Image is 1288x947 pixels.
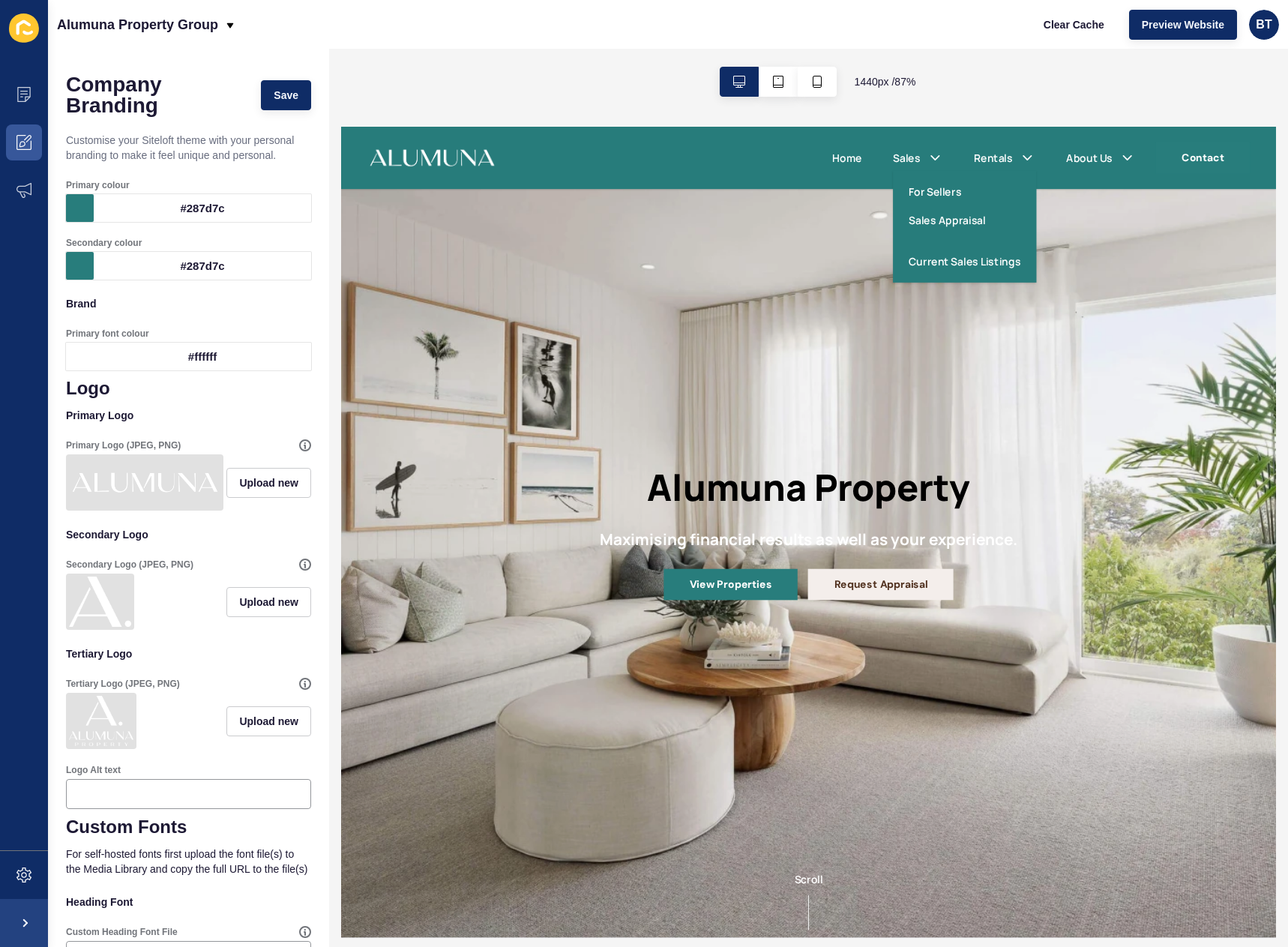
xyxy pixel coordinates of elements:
img: 99aa43297d1ec650ea505f0e0d683246.png [69,696,133,746]
p: Customise your Siteloft theme with your personal branding to make it feel unique and personal. [66,124,311,172]
p: Secondary Logo [66,518,311,551]
label: Custom Heading Font File [66,926,178,938]
h1: Company Branding [66,74,246,116]
label: Logo Alt text [66,764,121,776]
button: Upload new [226,587,311,617]
p: Primary Logo [66,399,311,432]
a: Sales Appraisal [655,99,744,117]
span: Upload new [239,475,298,490]
p: Brand [66,287,311,320]
span: Clear Cache [1044,17,1104,32]
h2: Maximising financial results as well as your experience. [298,465,781,487]
a: View Properties [373,511,528,547]
span: 1440 px / 87 % [855,74,916,89]
a: For Sellers [655,66,716,84]
h1: Logo [66,378,311,399]
label: Primary colour [66,179,130,191]
button: Upload new [226,468,311,498]
button: Preview Website [1129,10,1237,40]
a: Rentals [731,27,776,45]
span: Upload new [239,714,298,729]
a: Current Sales Listings [655,147,785,165]
div: #ffffff [94,343,311,370]
a: About Us [837,27,891,45]
img: b5fe4a5f605a727f06fac921217e1b85.png [69,577,131,627]
span: Preview Website [1142,17,1224,32]
img: ccccc9cc7ed244a3e5b4afefea89b593.png [69,457,220,508]
label: Primary font colour [66,328,149,340]
label: Secondary colour [66,237,142,249]
button: Clear Cache [1031,10,1117,40]
label: Primary Logo (JPEG, PNG) [66,439,181,451]
p: Tertiary Logo [66,637,311,670]
a: Request Appraisal [539,511,707,547]
a: Sales [637,27,669,45]
a: Contact [941,18,1050,54]
a: Home [568,27,602,45]
div: #287d7c [94,252,311,280]
h1: Custom Fonts [66,817,311,838]
img: Company logo [30,15,180,57]
div: Scroll [6,860,1074,928]
h1: Alumuna Property [354,391,726,441]
button: Save [261,80,311,110]
p: Alumuna Property Group [57,6,218,43]
span: BT [1256,17,1272,32]
span: Save [274,88,298,103]
label: Tertiary Logo (JPEG, PNG) [66,678,180,690]
label: Secondary Logo (JPEG, PNG) [66,559,193,571]
p: Heading Font [66,886,311,919]
button: Upload new [226,706,311,736]
span: Upload new [239,595,298,610]
p: For self-hosted fonts first upload the font file(s) to the Media Library and copy the full URL to... [66,838,311,886]
div: #287d7c [94,194,311,222]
